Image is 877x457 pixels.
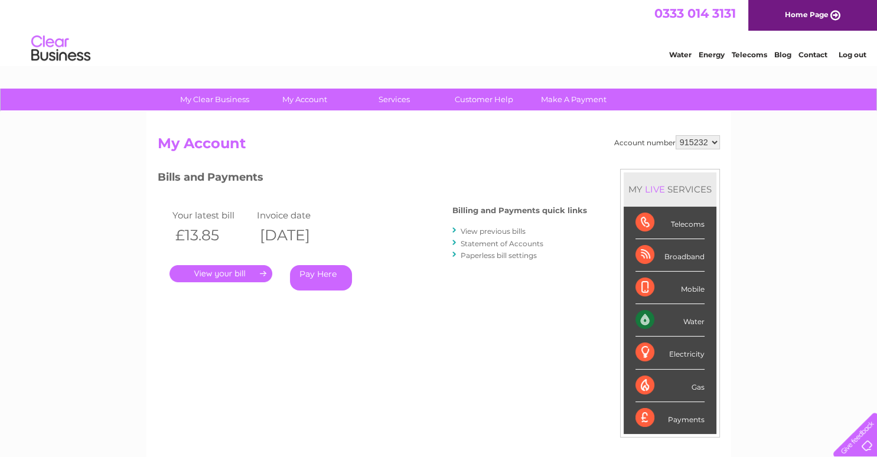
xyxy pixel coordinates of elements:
a: Log out [838,50,866,59]
a: Make A Payment [525,89,622,110]
div: Telecoms [635,207,705,239]
a: Paperless bill settings [461,251,537,260]
a: Pay Here [290,265,352,290]
a: Energy [699,50,725,59]
th: £13.85 [169,223,255,247]
div: Gas [635,370,705,402]
a: View previous bills [461,227,526,236]
th: [DATE] [254,223,339,247]
a: 0333 014 3131 [654,6,736,21]
a: Contact [798,50,827,59]
div: Clear Business is a trading name of Verastar Limited (registered in [GEOGRAPHIC_DATA] No. 3667643... [160,6,718,57]
h2: My Account [158,135,720,158]
a: Services [345,89,443,110]
h4: Billing and Payments quick links [452,206,587,215]
div: Water [635,304,705,337]
td: Your latest bill [169,207,255,223]
div: MY SERVICES [624,172,716,206]
img: logo.png [31,31,91,67]
div: Broadband [635,239,705,272]
td: Invoice date [254,207,339,223]
div: Electricity [635,337,705,369]
div: Mobile [635,272,705,304]
a: Blog [774,50,791,59]
a: Statement of Accounts [461,239,543,248]
a: My Clear Business [166,89,263,110]
a: Customer Help [435,89,533,110]
a: . [169,265,272,282]
h3: Bills and Payments [158,169,587,190]
div: LIVE [643,184,667,195]
a: Telecoms [732,50,767,59]
div: Account number [614,135,720,149]
div: Payments [635,402,705,434]
a: Water [669,50,692,59]
a: My Account [256,89,353,110]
